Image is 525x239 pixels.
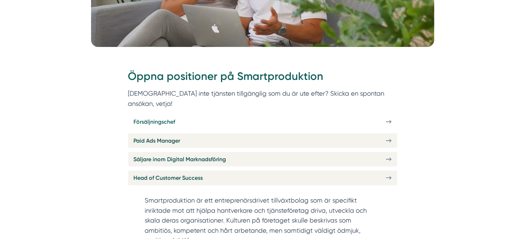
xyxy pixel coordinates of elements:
[134,117,175,126] span: Försäljningschef
[134,155,226,164] span: Säljare inom Digital Marknadsföring
[128,171,397,185] a: Head of Customer Success
[134,173,203,182] span: Head of Customer Success
[128,134,397,148] a: Paid Ads Manager
[134,136,180,145] span: Paid Ads Manager
[128,152,397,166] a: Säljare inom Digital Marknadsföring
[128,115,397,129] a: Försäljningschef
[128,69,397,88] h2: Öppna positioner på Smartproduktion
[128,88,397,109] p: [DEMOGRAPHIC_DATA] inte tjänsten tillgänglig som du är ute efter? Skicka en spontan ansökan, vetja!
